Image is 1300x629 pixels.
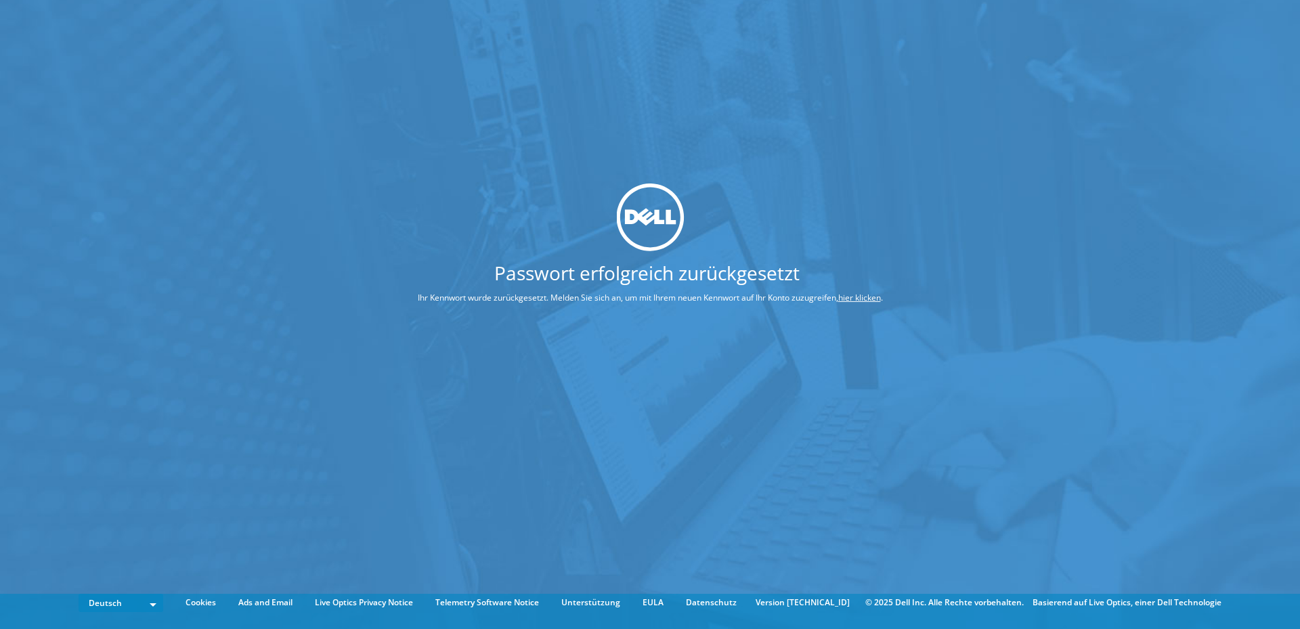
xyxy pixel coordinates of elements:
a: Datenschutz [676,595,747,610]
a: Cookies [175,595,226,610]
img: dell_svg_logo.svg [616,183,684,251]
h1: Passwort erfolgreich zurückgesetzt [367,263,927,282]
a: Live Optics Privacy Notice [305,595,423,610]
a: Unterstützung [551,595,630,610]
a: EULA [632,595,674,610]
li: © 2025 Dell Inc. Alle Rechte vorbehalten. [859,595,1031,610]
li: Basierend auf Live Optics, einer Dell Technologie [1033,595,1221,610]
a: hier klicken [838,292,881,303]
a: Telemetry Software Notice [425,595,549,610]
a: Ads and Email [228,595,303,610]
li: Version [TECHNICAL_ID] [749,595,857,610]
p: Ihr Kennwort wurde zurückgesetzt. Melden Sie sich an, um mit Ihrem neuen Kennwort auf Ihr Konto z... [367,290,934,305]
